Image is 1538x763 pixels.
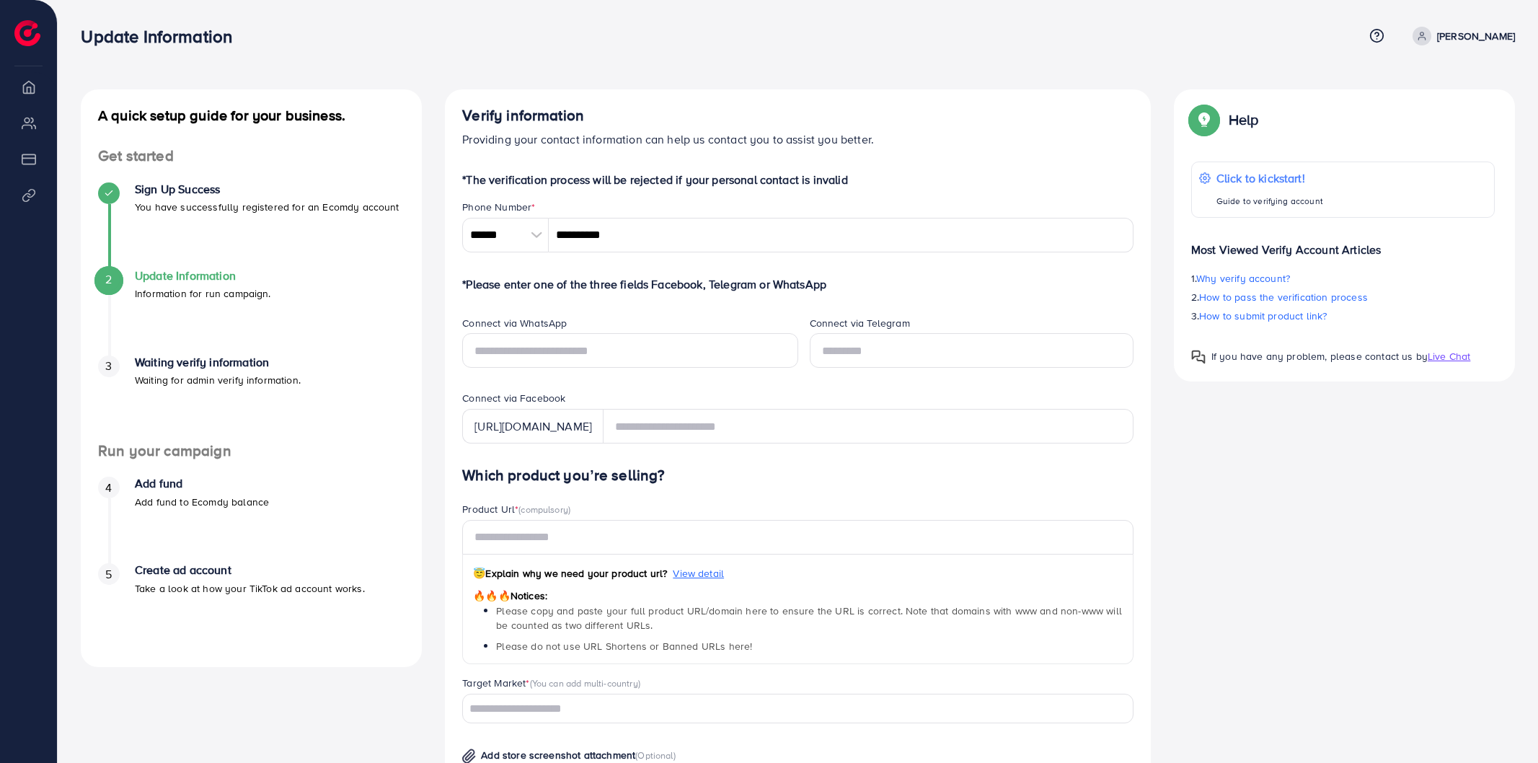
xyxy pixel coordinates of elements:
span: View detail [673,566,724,581]
h4: Which product you’re selling? [462,467,1133,485]
li: Add fund [81,477,422,563]
p: Most Viewed Verify Account Articles [1191,229,1495,258]
span: How to submit product link? [1199,309,1327,323]
p: You have successfully registered for an Ecomdy account [135,198,399,216]
input: Search for option [464,698,1115,720]
p: Guide to verifying account [1216,193,1323,210]
label: Connect via Facebook [462,391,565,405]
label: Product Url [462,502,570,516]
li: Sign Up Success [81,182,422,269]
label: Connect via Telegram [810,316,910,330]
span: (You can add multi-country) [530,676,640,689]
div: [URL][DOMAIN_NAME] [462,409,604,444]
h4: A quick setup guide for your business. [81,107,422,124]
span: 3 [105,358,112,374]
span: Why verify account? [1196,271,1290,286]
p: *Please enter one of the three fields Facebook, Telegram or WhatsApp [462,275,1133,293]
p: Information for run campaign. [135,285,271,302]
label: Phone Number [462,200,535,214]
h4: Sign Up Success [135,182,399,196]
span: Explain why we need your product url? [473,566,667,581]
span: Add store screenshot attachment [481,748,635,762]
li: Update Information [81,269,422,356]
p: *The verification process will be rejected if your personal contact is invalid [462,171,1133,188]
span: How to pass the verification process [1199,290,1368,304]
span: 4 [105,480,112,496]
li: Waiting verify information [81,356,422,442]
p: 1. [1191,270,1495,287]
span: (compulsory) [518,503,570,516]
p: Waiting for admin verify information. [135,371,301,389]
img: Popup guide [1191,107,1217,133]
p: Take a look at how your TikTok ad account works. [135,580,365,597]
span: Please do not use URL Shortens or Banned URLs here! [496,639,752,653]
p: Providing your contact information can help us contact you to assist you better. [462,131,1133,148]
li: Create ad account [81,563,422,650]
h4: Run your campaign [81,442,422,460]
h4: Create ad account [135,563,365,577]
span: 😇 [473,566,485,581]
h4: Add fund [135,477,269,490]
span: (Optional) [635,749,676,762]
p: Click to kickstart! [1216,169,1323,187]
p: 3. [1191,307,1495,325]
span: Live Chat [1428,349,1470,363]
span: Notices: [473,588,547,603]
p: [PERSON_NAME] [1437,27,1515,45]
p: 2. [1191,288,1495,306]
img: Popup guide [1191,350,1206,364]
h4: Verify information [462,107,1133,125]
h3: Update Information [81,26,244,47]
span: 2 [105,271,112,288]
p: Add fund to Ecomdy balance [135,493,269,511]
a: [PERSON_NAME] [1407,27,1515,45]
span: Please copy and paste your full product URL/domain here to ensure the URL is correct. Note that d... [496,604,1122,632]
h4: Get started [81,147,422,165]
span: If you have any problem, please contact us by [1211,349,1428,363]
p: Help [1229,111,1259,128]
img: logo [14,20,40,46]
label: Target Market [462,676,640,690]
h4: Update Information [135,269,271,283]
h4: Waiting verify information [135,356,301,369]
label: Connect via WhatsApp [462,316,567,330]
span: 5 [105,566,112,583]
div: Search for option [462,694,1133,723]
span: 🔥🔥🔥 [473,588,510,603]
